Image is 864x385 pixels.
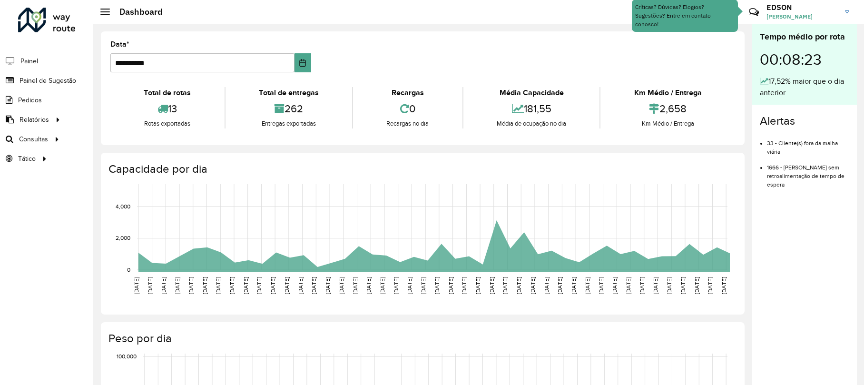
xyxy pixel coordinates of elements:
text: [DATE] [584,277,590,294]
div: Km Médio / Entrega [603,87,733,99]
text: [DATE] [639,277,645,294]
text: [DATE] [570,277,577,294]
h4: Peso por dia [108,332,735,346]
text: [DATE] [420,277,426,294]
text: [DATE] [461,277,467,294]
div: Média de ocupação no dia [466,119,598,128]
text: [DATE] [243,277,249,294]
text: [DATE] [202,277,208,294]
text: [DATE] [611,277,618,294]
h2: Dashboard [110,7,163,17]
h4: Alertas [760,114,849,128]
span: Relatórios [20,115,49,125]
text: [DATE] [188,277,194,294]
text: [DATE] [652,277,658,294]
div: Tempo médio por rota [760,30,849,43]
text: [DATE] [174,277,180,294]
div: 17,52% maior que o dia anterior [760,76,849,99]
span: Painel [20,56,38,66]
text: [DATE] [160,277,167,294]
text: [DATE] [256,277,262,294]
text: [DATE] [297,277,304,294]
text: [DATE] [475,277,481,294]
div: Rotas exportadas [113,119,222,128]
text: [DATE] [680,277,686,294]
span: Painel de Sugestão [20,76,76,86]
text: [DATE] [502,277,508,294]
text: [DATE] [516,277,522,294]
div: Recargas no dia [355,119,460,128]
text: [DATE] [406,277,412,294]
text: [DATE] [352,277,358,294]
div: 0 [355,99,460,119]
text: [DATE] [324,277,331,294]
text: 100,000 [117,353,137,359]
text: 2,000 [116,235,130,241]
a: Contato Rápido [744,2,764,22]
span: Consultas [19,134,48,144]
text: [DATE] [434,277,440,294]
text: [DATE] [598,277,604,294]
h3: EDSON [766,3,838,12]
text: [DATE] [448,277,454,294]
text: [DATE] [557,277,563,294]
text: [DATE] [215,277,221,294]
text: [DATE] [338,277,344,294]
text: [DATE] [543,277,550,294]
text: [DATE] [270,277,276,294]
text: [DATE] [721,277,727,294]
text: 4,000 [116,203,130,209]
text: [DATE] [133,277,139,294]
text: [DATE] [625,277,631,294]
text: [DATE] [393,277,399,294]
div: Média Capacidade [466,87,598,99]
div: Recargas [355,87,460,99]
div: Total de rotas [113,87,222,99]
div: Km Médio / Entrega [603,119,733,128]
text: [DATE] [229,277,235,294]
button: Choose Date [295,53,311,72]
div: Entregas exportadas [228,119,350,128]
span: Tático [18,154,36,164]
div: Total de entregas [228,87,350,99]
text: [DATE] [530,277,536,294]
div: 181,55 [466,99,598,119]
text: [DATE] [311,277,317,294]
li: 33 - Cliente(s) fora da malha viária [767,132,849,156]
div: 2,658 [603,99,733,119]
text: [DATE] [489,277,495,294]
h4: Capacidade por dia [108,162,735,176]
li: 1666 - [PERSON_NAME] sem retroalimentação de tempo de espera [767,156,849,189]
text: [DATE] [147,277,153,294]
text: [DATE] [666,277,672,294]
text: [DATE] [694,277,700,294]
text: [DATE] [379,277,385,294]
text: [DATE] [707,277,713,294]
label: Data [110,39,129,50]
div: 262 [228,99,350,119]
div: 00:08:23 [760,43,849,76]
span: Pedidos [18,95,42,105]
div: 13 [113,99,222,119]
span: [PERSON_NAME] [766,12,838,21]
text: [DATE] [284,277,290,294]
text: 0 [127,267,130,273]
text: [DATE] [365,277,372,294]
